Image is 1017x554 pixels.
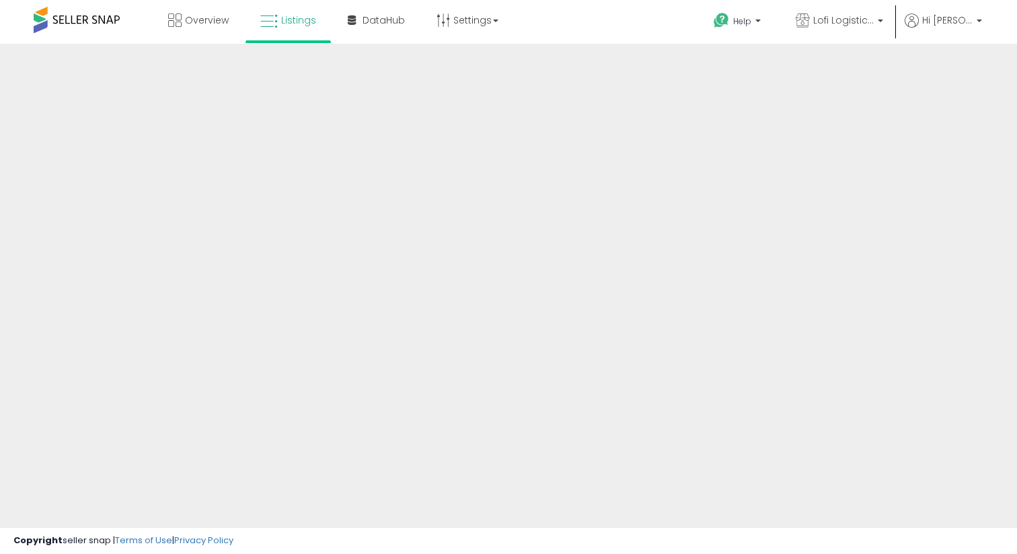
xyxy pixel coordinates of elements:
[174,534,233,547] a: Privacy Policy
[185,13,229,27] span: Overview
[13,534,233,547] div: seller snap | |
[703,2,774,44] a: Help
[922,13,973,27] span: Hi [PERSON_NAME]
[813,13,874,27] span: Lofi Logistics LLC
[13,534,63,547] strong: Copyright
[905,13,982,44] a: Hi [PERSON_NAME]
[281,13,316,27] span: Listings
[363,13,405,27] span: DataHub
[115,534,172,547] a: Terms of Use
[733,15,751,27] span: Help
[713,12,730,29] i: Get Help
